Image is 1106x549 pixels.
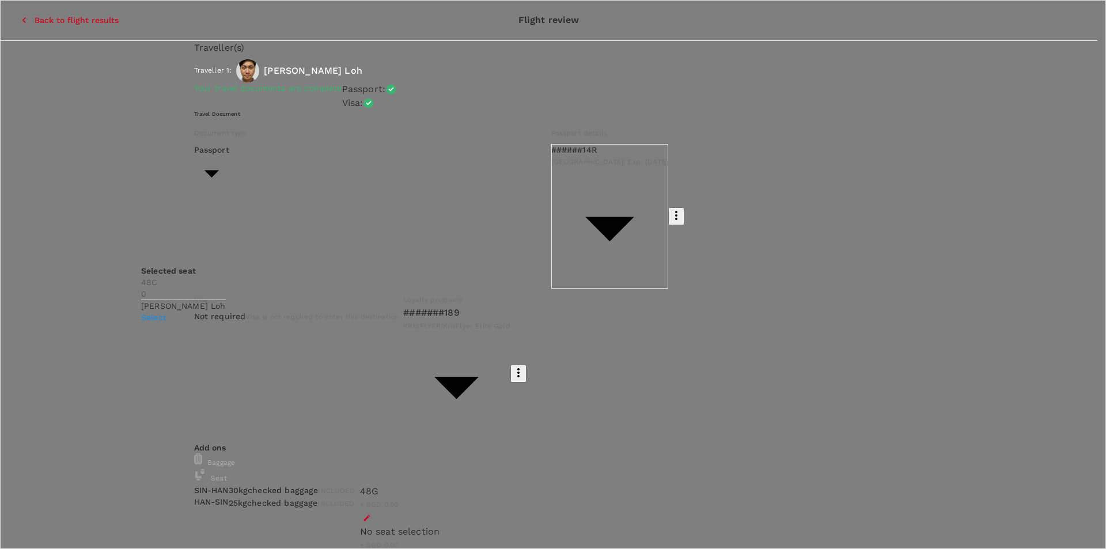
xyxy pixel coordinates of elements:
[518,13,579,27] p: Flight review
[264,64,362,78] p: [PERSON_NAME] Loh
[317,499,354,508] span: INCLUDED
[194,144,229,156] p: Passport
[194,442,904,453] p: Add ons
[194,453,202,465] img: baggage-icon
[360,541,399,549] span: + SGD 0.00
[342,96,363,110] p: Visa :
[194,129,247,137] span: Document type
[194,469,206,480] img: baggage-icon
[194,469,904,484] div: Seat
[194,484,229,496] p: SIN - HAN
[245,313,399,321] span: Visa is not required to enter this destination
[229,486,319,495] span: 30kg checked baggage
[194,496,229,508] p: HAN - SIN
[360,501,399,509] span: + SGD 0.00
[35,14,119,26] p: Back to flight results
[318,487,355,495] span: INCLUDED
[194,110,904,118] h6: Travel Document
[360,484,440,498] div: 48G
[403,322,510,330] span: KRISFLYER | KrisFlyer Elite Gold
[342,82,385,96] p: Passport :
[551,129,607,137] span: Passport details
[360,525,440,539] div: No seat selection
[229,498,318,508] span: 25kg checked baggage
[551,144,669,156] p: ######14R
[403,306,510,320] p: #######189
[551,158,669,166] span: [GEOGRAPHIC_DATA] | Exp: [DATE]
[194,65,232,77] p: Traveller 1 :
[403,296,463,304] span: Loyalty programs
[194,453,904,469] div: Baggage
[194,41,904,55] p: Traveller(s)
[194,84,342,93] span: Your travel documents are complete
[236,59,259,82] img: avatar-664c4aa9c37ad.jpeg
